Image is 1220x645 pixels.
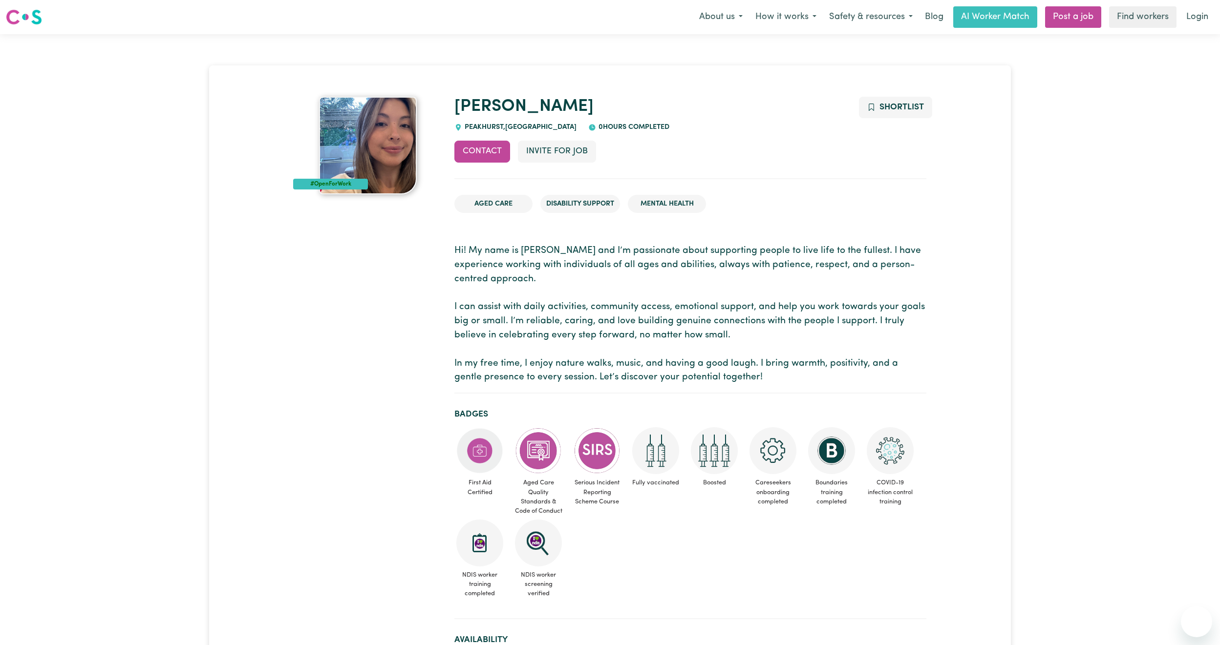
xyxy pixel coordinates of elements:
[867,427,914,474] img: CS Academy: COVID-19 Infection Control Training course completed
[823,7,919,27] button: Safety & resources
[806,474,857,510] span: Boundaries training completed
[1045,6,1101,28] a: Post a job
[454,474,505,500] span: First Aid Certified
[293,179,368,189] div: #OpenForWork
[454,566,505,603] span: NDIS worker training completed
[630,474,681,491] span: Fully vaccinated
[808,427,855,474] img: CS Academy: Boundaries in care and support work course completed
[454,635,926,645] h2: Availability
[632,427,679,474] img: Care and support worker has received 2 doses of COVID-19 vaccine
[319,97,417,194] img: Pia
[6,6,42,28] a: Careseekers logo
[749,7,823,27] button: How it works
[748,474,798,510] span: Careseekers onboarding completed
[572,474,622,510] span: Serious Incident Reporting Scheme Course
[454,98,594,115] a: [PERSON_NAME]
[454,195,533,213] li: Aged Care
[293,97,443,194] a: Pia's profile picture'#OpenForWork
[919,6,949,28] a: Blog
[456,520,503,566] img: CS Academy: Introduction to NDIS Worker Training course completed
[456,427,503,474] img: Care and support worker has completed First Aid Certification
[1181,606,1212,637] iframe: Button to launch messaging window, conversation in progress
[454,141,510,162] button: Contact
[513,566,564,603] span: NDIS worker screening verified
[879,103,924,111] span: Shortlist
[628,195,706,213] li: Mental Health
[689,474,740,491] span: Boosted
[953,6,1037,28] a: AI Worker Match
[540,195,620,213] li: Disability Support
[596,124,669,131] span: 0 hours completed
[513,474,564,520] span: Aged Care Quality Standards & Code of Conduct
[454,409,926,419] h2: Badges
[462,124,577,131] span: PEAKHURST , [GEOGRAPHIC_DATA]
[859,97,933,118] button: Add to shortlist
[454,244,926,385] p: Hi! My name is [PERSON_NAME] and I’m passionate about supporting people to live life to the fulle...
[691,427,738,474] img: Care and support worker has received booster dose of COVID-19 vaccination
[865,474,916,510] span: COVID-19 infection control training
[515,427,562,474] img: CS Academy: Aged Care Quality Standards & Code of Conduct course completed
[518,141,596,162] button: Invite for Job
[574,427,621,474] img: CS Academy: Serious Incident Reporting Scheme course completed
[693,7,749,27] button: About us
[1180,6,1214,28] a: Login
[515,520,562,566] img: NDIS Worker Screening Verified
[749,427,796,474] img: CS Academy: Careseekers Onboarding course completed
[1109,6,1177,28] a: Find workers
[6,8,42,26] img: Careseekers logo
